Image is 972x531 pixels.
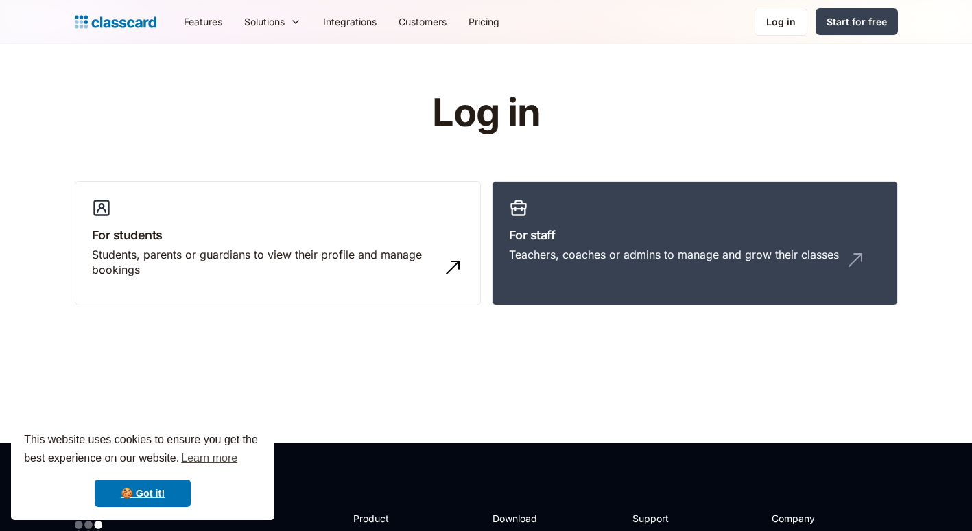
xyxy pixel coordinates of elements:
h2: Download [493,511,549,526]
div: Teachers, coaches or admins to manage and grow their classes [509,247,839,262]
h2: Support [632,511,688,526]
a: Pricing [458,6,510,37]
h1: Log in [268,92,704,134]
div: Solutions [244,14,285,29]
a: dismiss cookie message [95,480,191,507]
div: cookieconsent [11,418,274,520]
a: Features [173,6,233,37]
a: Logo [75,12,156,32]
div: Students, parents or guardians to view their profile and manage bookings [92,247,436,278]
a: learn more about cookies [179,448,239,469]
a: Integrations [312,6,388,37]
a: Customers [388,6,458,37]
h2: Product [353,511,427,526]
div: Start for free [827,14,887,29]
h2: Company [772,511,863,526]
div: Log in [766,14,796,29]
h3: For staff [509,226,881,244]
a: For staffTeachers, coaches or admins to manage and grow their classes [492,181,898,306]
a: For studentsStudents, parents or guardians to view their profile and manage bookings [75,181,481,306]
a: Log in [755,8,807,36]
span: This website uses cookies to ensure you get the best experience on our website. [24,432,261,469]
a: Start for free [816,8,898,35]
h3: For students [92,226,464,244]
div: Solutions [233,6,312,37]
